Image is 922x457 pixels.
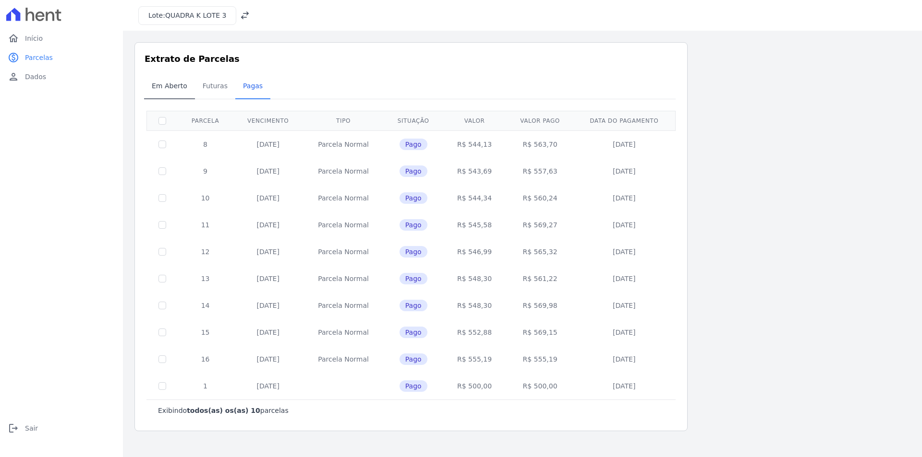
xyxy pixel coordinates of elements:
[574,292,674,319] td: [DATE]
[158,382,166,390] input: Só é possível selecionar pagamentos em aberto
[506,211,574,238] td: R$ 569,27
[303,130,383,158] td: Parcela Normal
[506,185,574,211] td: R$ 560,24
[233,373,303,399] td: [DATE]
[574,158,674,185] td: [DATE]
[574,238,674,265] td: [DATE]
[4,67,119,86] a: personDados
[165,12,227,19] span: QUADRA K LOTE 3
[303,211,383,238] td: Parcela Normal
[158,141,166,148] input: Só é possível selecionar pagamentos em aberto
[506,373,574,399] td: R$ 500,00
[25,423,38,433] span: Sair
[233,111,303,130] th: Vencimento
[237,76,268,95] span: Pagas
[158,355,166,363] input: Só é possível selecionar pagamentos em aberto
[506,130,574,158] td: R$ 563,70
[195,74,235,99] a: Futuras
[233,292,303,319] td: [DATE]
[25,72,46,82] span: Dados
[400,165,427,177] span: Pago
[233,185,303,211] td: [DATE]
[178,265,233,292] td: 13
[233,211,303,238] td: [DATE]
[8,33,19,44] i: home
[158,406,289,415] p: Exibindo parcelas
[178,211,233,238] td: 11
[178,130,233,158] td: 8
[187,407,260,414] b: todos(as) os(as) 10
[574,319,674,346] td: [DATE]
[233,265,303,292] td: [DATE]
[158,302,166,309] input: Só é possível selecionar pagamentos em aberto
[384,111,443,130] th: Situação
[574,346,674,373] td: [DATE]
[178,319,233,346] td: 15
[303,185,383,211] td: Parcela Normal
[25,34,43,43] span: Início
[443,292,506,319] td: R$ 548,30
[233,238,303,265] td: [DATE]
[303,292,383,319] td: Parcela Normal
[178,111,233,130] th: Parcela
[506,158,574,185] td: R$ 557,63
[233,346,303,373] td: [DATE]
[158,328,166,336] input: Só é possível selecionar pagamentos em aberto
[400,273,427,284] span: Pago
[178,185,233,211] td: 10
[506,265,574,292] td: R$ 561,22
[443,158,506,185] td: R$ 543,69
[400,139,427,150] span: Pago
[400,192,427,204] span: Pago
[148,11,226,21] h3: Lote:
[506,346,574,373] td: R$ 555,19
[443,211,506,238] td: R$ 545,58
[303,346,383,373] td: Parcela Normal
[158,275,166,282] input: Só é possível selecionar pagamentos em aberto
[400,300,427,311] span: Pago
[8,422,19,434] i: logout
[235,74,270,99] a: Pagas
[506,111,574,130] th: Valor pago
[233,319,303,346] td: [DATE]
[158,194,166,202] input: Só é possível selecionar pagamentos em aberto
[443,319,506,346] td: R$ 552,88
[303,158,383,185] td: Parcela Normal
[574,130,674,158] td: [DATE]
[506,292,574,319] td: R$ 569,98
[574,265,674,292] td: [DATE]
[400,353,427,365] span: Pago
[443,373,506,399] td: R$ 500,00
[146,76,193,95] span: Em Aberto
[8,52,19,63] i: paid
[400,219,427,231] span: Pago
[506,319,574,346] td: R$ 569,15
[233,130,303,158] td: [DATE]
[574,111,674,130] th: Data do pagamento
[574,185,674,211] td: [DATE]
[158,221,166,229] input: Só é possível selecionar pagamentos em aberto
[303,265,383,292] td: Parcela Normal
[4,29,119,48] a: homeInício
[506,238,574,265] td: R$ 565,32
[197,76,233,95] span: Futuras
[303,238,383,265] td: Parcela Normal
[443,238,506,265] td: R$ 546,99
[400,246,427,258] span: Pago
[178,158,233,185] td: 9
[158,167,166,175] input: Só é possível selecionar pagamentos em aberto
[400,327,427,338] span: Pago
[443,130,506,158] td: R$ 544,13
[178,373,233,399] td: 1
[158,248,166,256] input: Só é possível selecionar pagamentos em aberto
[25,53,53,62] span: Parcelas
[443,111,506,130] th: Valor
[4,48,119,67] a: paidParcelas
[443,265,506,292] td: R$ 548,30
[303,319,383,346] td: Parcela Normal
[178,292,233,319] td: 14
[233,158,303,185] td: [DATE]
[178,346,233,373] td: 16
[144,74,195,99] a: Em Aberto
[303,111,383,130] th: Tipo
